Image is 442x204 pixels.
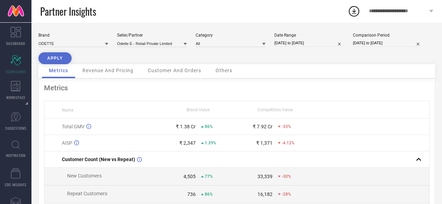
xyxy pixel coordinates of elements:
[205,124,213,129] span: 86%
[6,153,26,158] span: INSPIRATION
[282,174,291,179] span: -30%
[282,192,291,197] span: -28%
[62,140,72,146] span: AISP
[62,108,73,113] span: Name
[256,140,273,146] div: ₹ 1,371
[62,157,135,162] span: Customer Count (New vs Repeat)
[176,124,196,129] div: ₹ 1.38 Cr
[5,126,27,131] span: SUGGESTIONS
[258,174,273,179] div: 33,339
[82,68,133,73] span: Revenue And Pricing
[216,68,232,73] span: Others
[274,33,344,38] div: Date Range
[253,124,273,129] div: ₹ 7.92 Cr
[282,141,295,145] span: -4.12%
[205,174,213,179] span: 77%
[5,182,27,187] span: CDC INSIGHTS
[258,191,273,197] div: 16,182
[205,192,213,197] span: 86%
[148,68,201,73] span: Customer And Orders
[44,84,429,92] div: Metrics
[282,124,291,129] span: -33%
[62,124,85,129] span: Total GMV
[187,107,210,112] span: Brand Value
[183,174,196,179] div: 4,505
[6,41,25,46] span: DASHBOARD
[6,95,26,100] span: WORKSPACE
[38,52,72,64] button: APPLY
[196,33,266,38] div: Category
[353,39,423,47] input: Select comparison period
[40,4,96,18] span: Partner Insights
[258,107,293,112] span: Competitors Value
[38,33,108,38] div: Brand
[117,33,187,38] div: Seller/Partner
[205,141,216,145] span: 1.39%
[274,39,344,47] input: Select date range
[353,33,423,38] div: Comparison Period
[187,191,196,197] div: 736
[6,69,26,74] span: SCORECARDS
[179,140,196,146] div: ₹ 2,347
[67,191,107,196] span: Repeat Customers
[348,5,360,17] div: Open download list
[67,173,102,179] span: New Customers
[49,68,68,73] span: Metrics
